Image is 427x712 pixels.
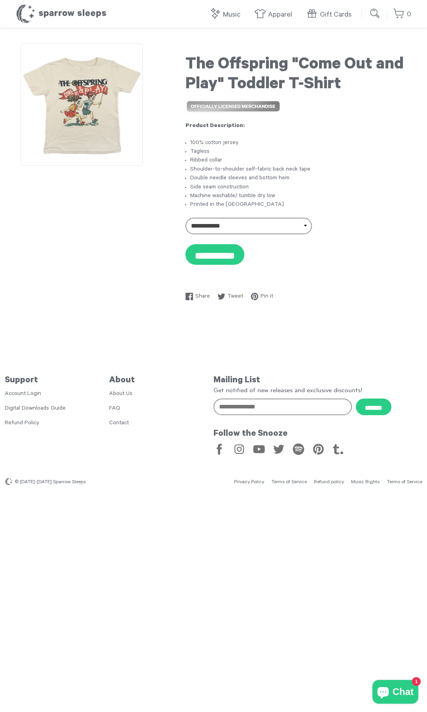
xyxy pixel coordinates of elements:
[209,6,244,23] a: Music
[233,443,245,455] a: Instagram
[109,391,132,397] a: About Us
[195,292,210,301] span: Share
[271,480,307,485] a: Terms of Service
[273,443,285,455] a: Twitter
[213,429,422,439] h5: Follow the Snooze
[213,376,422,386] h5: Mailing List
[5,406,66,412] a: Digital Downloads Guide
[190,140,238,146] span: 100% cotton jersey
[185,56,406,95] h1: The Offspring "Come Out and Play" Toddler T-Shirt
[370,680,421,706] inbox-online-store-chat: Shopify online store chat
[21,44,143,166] img: The Offspring "Come Out and Play" Toddler T-Shirt
[190,156,406,165] li: Ribbed collar
[314,480,344,485] a: Refund policy
[213,443,225,455] a: Facebook
[190,192,406,201] li: Machine washable/ tumble dry low
[190,183,406,192] li: Side seam construction
[234,480,264,485] a: Privacy Policy
[16,4,107,24] h1: Sparrow Sleeps
[5,376,109,386] h5: Support
[312,443,324,455] a: Pinterest
[393,6,411,23] a: 0
[261,292,273,301] span: Pin it
[213,386,422,395] p: Get notified of new releases and exclusive discounts!
[109,420,129,427] a: Contact
[253,443,265,455] a: YouTube
[5,420,39,427] a: Refund Policy
[367,6,383,21] input: Submit
[293,443,304,455] a: Spotify
[5,391,41,397] a: Account Login
[185,123,245,129] strong: Product Description:
[387,480,422,485] a: Terms of Service
[227,292,243,301] span: Tweet
[190,174,406,183] li: Double needle sleeves and bottom hem
[190,149,210,155] span: Tagless
[109,406,120,412] a: FAQ
[351,480,380,485] a: Music Rights
[254,6,296,23] a: Apparel
[306,6,355,23] a: Gift Cards
[15,480,86,485] span: © [DATE]-[DATE] Sparrow Sleeps
[109,376,213,386] h5: About
[190,165,406,174] li: Shoulder-to-shoulder self-fabric back neck tape
[190,202,284,208] span: Printed in the [GEOGRAPHIC_DATA]
[332,443,344,455] a: Tumblr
